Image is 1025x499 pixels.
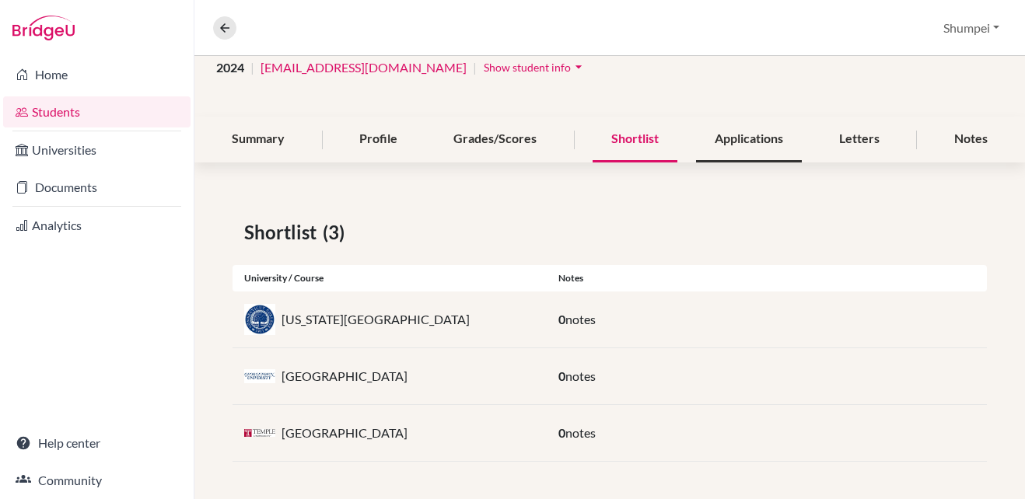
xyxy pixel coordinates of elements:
div: University / Course [233,271,547,285]
span: notes [565,368,596,383]
img: us_temp_o1s2uqxa.jpeg [244,429,275,438]
a: Analytics [3,210,191,241]
span: 0 [558,312,565,326]
button: Shumpei [936,13,1006,43]
span: (3) [323,218,351,246]
p: [GEOGRAPHIC_DATA] [282,424,408,442]
span: | [250,58,254,77]
a: Universities [3,134,191,166]
span: 0 [558,368,565,383]
span: Shortlist [244,218,323,246]
a: Students [3,96,191,127]
span: 2024 [216,58,244,77]
button: Show student infoarrow_drop_down [483,55,587,79]
div: Notes [936,117,1006,162]
p: [US_STATE][GEOGRAPHIC_DATA] [282,310,470,329]
span: notes [565,312,596,326]
div: Profile [341,117,416,162]
a: Community [3,465,191,496]
a: Home [3,59,191,90]
div: Grades/Scores [435,117,555,162]
img: us_geo_c3r641in.jpeg [244,369,275,384]
div: Applications [696,117,802,162]
img: us_con_01tokc7c.jpeg [244,304,275,335]
a: Documents [3,172,191,203]
div: Notes [547,271,987,285]
span: 0 [558,425,565,440]
div: Shortlist [593,117,677,162]
div: Letters [820,117,898,162]
i: arrow_drop_down [571,59,586,75]
a: [EMAIL_ADDRESS][DOMAIN_NAME] [261,58,467,77]
img: Bridge-U [12,16,75,40]
span: | [473,58,477,77]
a: Help center [3,427,191,459]
span: Show student info [484,61,571,74]
div: Summary [213,117,303,162]
span: notes [565,425,596,440]
p: [GEOGRAPHIC_DATA] [282,367,408,386]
